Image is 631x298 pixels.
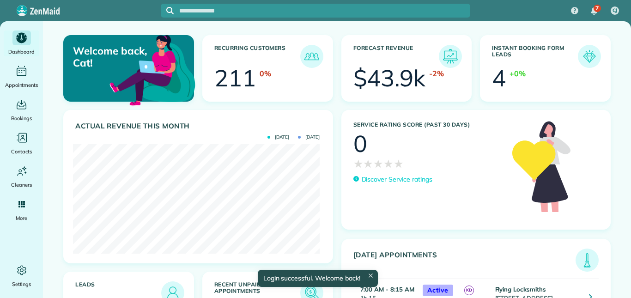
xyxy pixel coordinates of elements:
img: icon_recurring_customers-cf858462ba22bcd05b5a5880d41d6543d210077de5bb9ebc9590e49fd87d84ed.png [303,47,321,66]
p: Discover Service ratings [362,175,432,184]
span: 7 [595,5,599,12]
strong: Flying Locksmiths [495,286,546,293]
span: More [16,213,27,223]
h3: Actual Revenue this month [75,122,323,130]
span: CJ [613,7,618,14]
span: Contacts [11,147,32,156]
span: ★ [363,155,373,172]
img: dashboard_welcome-42a62b7d889689a78055ac9021e634bf52bae3f8056760290aed330b23ab8690.png [108,24,197,114]
svg: Focus search [166,7,174,14]
img: icon_forecast_revenue-8c13a41c7ed35a8dcfafea3cbb826a0462acb37728057bba2d056411b612bbbe.png [441,47,460,66]
div: Login successful. Welcome back! [257,270,377,287]
h3: Recurring Customers [214,45,300,68]
h3: Forecast Revenue [353,45,439,68]
div: 0% [260,68,271,79]
img: icon_todays_appointments-901f7ab196bb0bea1936b74009e4eb5ffbc2d2711fa7634e0d609ed5ef32b18b.png [578,251,596,269]
button: Focus search [161,7,174,14]
span: ★ [353,155,364,172]
div: $43.9k [353,67,426,90]
p: Welcome back, Cat! [73,45,151,69]
a: Bookings [4,97,39,123]
span: ★ [383,155,394,172]
a: Dashboard [4,30,39,56]
span: KD [464,286,474,295]
span: Active [423,285,453,296]
span: Settings [12,280,31,289]
div: 7 unread notifications [584,1,604,21]
span: ★ [394,155,404,172]
span: Appointments [5,80,38,90]
h3: Service Rating score (past 30 days) [353,122,504,128]
span: [DATE] [298,135,320,140]
div: 211 [214,67,256,90]
a: Contacts [4,130,39,156]
div: 0 [353,132,367,155]
strong: 7:00 AM - 8:15 AM [360,286,414,293]
span: Cleaners [11,180,32,189]
h3: Instant Booking Form Leads [492,45,578,68]
a: Settings [4,263,39,289]
span: Dashboard [8,47,35,56]
a: Discover Service ratings [353,175,432,184]
a: Cleaners [4,164,39,189]
h3: [DATE] Appointments [353,251,576,272]
span: ★ [373,155,383,172]
div: -2% [429,68,444,79]
span: [DATE] [267,135,289,140]
div: +0% [510,68,526,79]
div: 4 [492,67,506,90]
a: Appointments [4,64,39,90]
img: icon_form_leads-04211a6a04a5b2264e4ee56bc0799ec3eb69b7e499cbb523a139df1d13a81ae0.png [580,47,599,66]
span: Bookings [11,114,32,123]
